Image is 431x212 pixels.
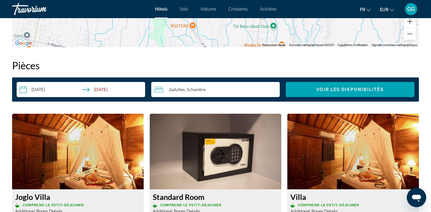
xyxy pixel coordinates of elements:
h3: Joglo Villa [15,192,141,201]
button: Raccourcis clavier [262,43,286,47]
span: 2 [169,87,185,92]
button: Change currency [380,5,394,14]
button: Voir les disponibilités [286,82,414,97]
span: Chambre [189,87,206,92]
span: fr [360,7,365,12]
img: db5161e8-3003-4fa5-9853-08b0bd9f2d28.jpeg [150,114,281,189]
img: 4ac8c449-e9c0-4585-b338-2712c1ff6927.jpeg [12,114,144,189]
div: Search widget [17,82,414,97]
button: Zoom arrière [404,28,416,40]
span: Voir les disponibilités [316,87,384,92]
span: Comprend le petit-déjeuner [160,203,222,207]
a: Ouvrir cette zone dans Google Maps (dans une nouvelle fenêtre) [14,39,34,47]
span: GG [407,6,415,12]
a: Croisières [228,7,248,11]
a: Hôtels [155,7,168,11]
span: Adultes [171,87,185,92]
span: , 1 [185,87,206,92]
a: Vols [180,7,188,11]
span: Comprend le petit-déjeuner [23,203,84,207]
span: Comprend le petit-déjeuner [298,203,359,207]
button: Change language [360,5,371,14]
span: Données cartographiques ©2025 [289,43,334,47]
h3: Standard Room [153,192,278,201]
button: Travelers: 2 adults, 0 children [151,82,280,97]
span: EUR [380,7,388,12]
img: 64eed1f9-9fc8-4409-ad4f-a5ae64d4809e.jpeg [287,114,419,189]
button: Zoom avant [404,15,416,28]
a: Voitures [200,7,216,11]
a: Conditions d'utilisation (s'ouvre dans un nouvel onglet) [338,43,368,47]
iframe: Bouton de lancement de la fenêtre de messagerie [407,188,426,207]
h2: Pièces [12,59,419,71]
a: Travorium [12,1,73,17]
button: Check-in date: Sep 8, 2025 Check-out date: Sep 15, 2025 [17,82,145,97]
a: Activités [260,7,276,11]
a: Signaler une erreur cartographique [372,43,417,47]
button: User Menu [403,3,419,15]
h3: Villa [290,192,416,201]
img: Google [14,39,34,47]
